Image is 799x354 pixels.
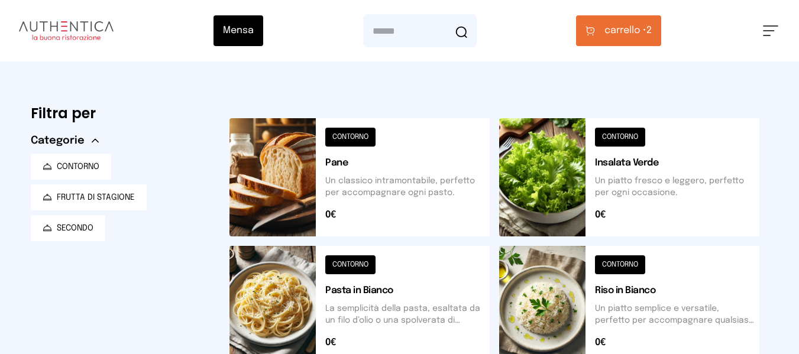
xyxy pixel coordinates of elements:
h6: Filtra per [31,104,211,123]
button: carrello •2 [576,15,661,46]
img: logo.8f33a47.png [19,21,114,40]
span: FRUTTA DI STAGIONE [57,191,135,203]
button: Mensa [214,15,263,46]
span: Categorie [31,132,85,149]
button: SECONDO [31,215,105,241]
span: 2 [604,24,652,38]
span: CONTORNO [57,161,99,173]
span: carrello • [604,24,646,38]
span: SECONDO [57,222,93,234]
button: Categorie [31,132,99,149]
button: CONTORNO [31,154,111,180]
button: FRUTTA DI STAGIONE [31,184,147,210]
